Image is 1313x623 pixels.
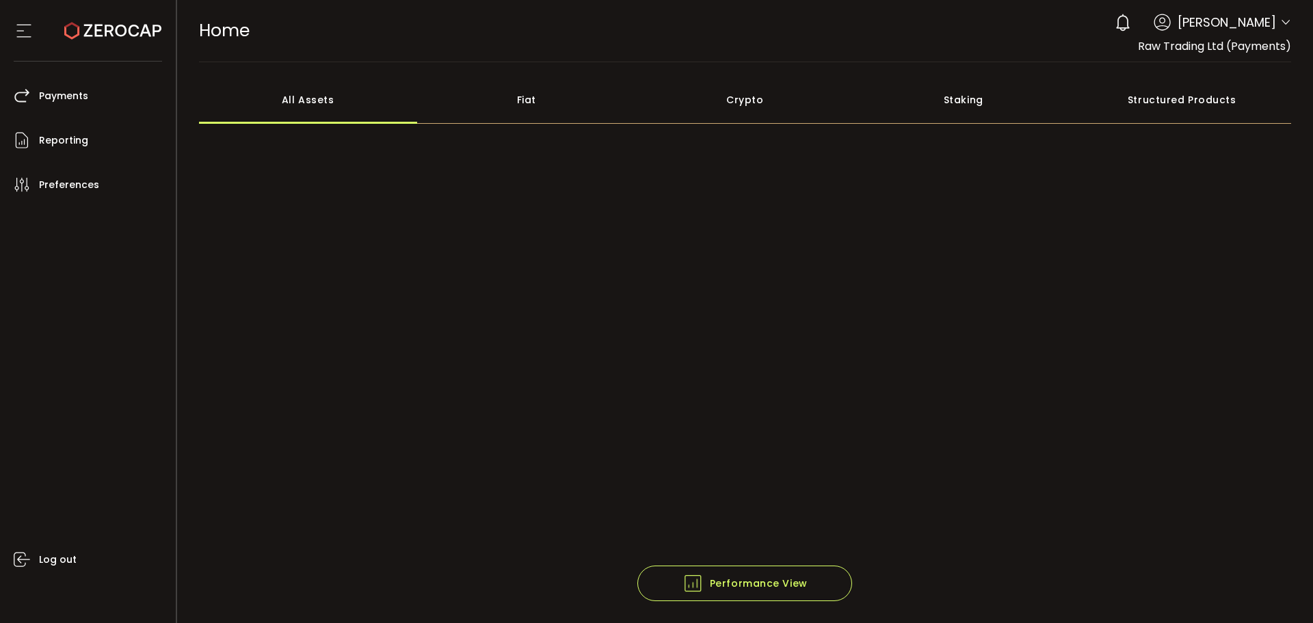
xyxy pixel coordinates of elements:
div: Fiat [417,76,636,124]
div: Crypto [636,76,855,124]
span: Performance View [682,573,808,594]
span: Reporting [39,131,88,150]
span: Raw Trading Ltd (Payments) [1138,38,1291,54]
span: [PERSON_NAME] [1178,13,1276,31]
span: Log out [39,550,77,570]
div: All Assets [199,76,418,124]
button: Performance View [637,566,852,601]
span: Home [199,18,250,42]
div: Structured Products [1073,76,1292,124]
iframe: Chat Widget [1245,557,1313,623]
span: Payments [39,86,88,106]
div: Staking [854,76,1073,124]
span: Preferences [39,175,99,195]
